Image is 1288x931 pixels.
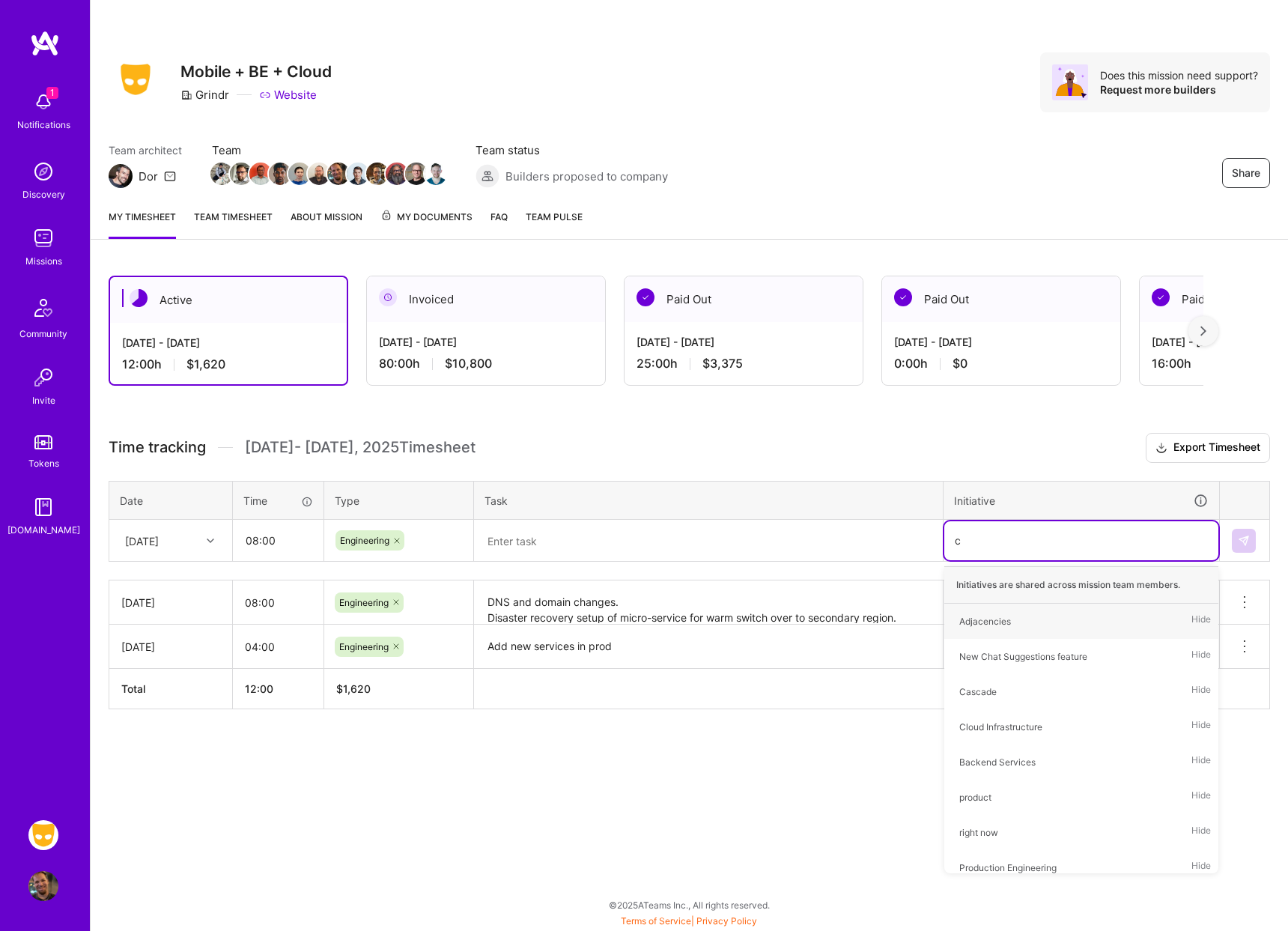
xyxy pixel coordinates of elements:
img: Team Member Avatar [308,163,330,185]
span: Hide [1191,787,1211,807]
span: Hide [1191,646,1211,667]
span: Hide [1191,682,1211,702]
img: Avatar [1052,64,1088,100]
img: Team Member Avatar [327,163,350,185]
span: Team Pulse [526,211,583,222]
span: 1 [46,87,58,99]
a: About Mission [291,209,362,239]
span: Hide [1191,858,1211,878]
a: Team Member Avatar [290,161,309,186]
i: icon Chevron [207,537,214,545]
a: Team Member Avatar [270,161,290,186]
img: Paid Out [637,288,654,306]
span: Hide [1191,611,1211,631]
input: HH:MM [233,583,323,622]
img: Paid Out [1152,288,1170,306]
img: bell [28,87,58,117]
img: right [1200,326,1206,336]
div: [DATE] [121,595,220,610]
span: | [621,915,757,927]
th: Type [324,481,474,520]
img: Submit [1238,535,1250,547]
div: Missions [25,253,62,269]
div: Invite [32,392,55,408]
div: Cascade [959,684,997,700]
span: $0 [953,356,967,372]
img: Team Member Avatar [366,163,389,185]
img: Community [25,290,61,326]
input: HH:MM [233,627,323,667]
div: Production Engineering [959,860,1057,876]
a: Team Member Avatar [309,161,329,186]
div: 0:00 h [894,356,1108,372]
img: Team Member Avatar [347,163,369,185]
div: Initiative [954,492,1209,509]
div: Invoiced [367,276,605,322]
img: Team Member Avatar [230,163,252,185]
div: product [959,789,991,805]
a: Team Member Avatar [231,161,251,186]
img: Builders proposed to company [476,164,499,188]
textarea: Add new services in prod [476,626,941,667]
div: 25:00 h [637,356,851,372]
div: right now [959,825,998,840]
img: Invite [28,363,58,392]
div: [DATE] - [DATE] [379,334,593,350]
img: Invoiced [379,288,397,306]
img: Team Member Avatar [386,163,408,185]
img: Team Member Avatar [425,163,447,185]
img: tokens [34,435,52,449]
div: 80:00 h [379,356,593,372]
i: icon Mail [164,170,176,182]
div: [DATE] [125,533,159,548]
div: [DATE] - [DATE] [122,335,335,351]
th: 12:00 [233,669,324,709]
th: Date [109,481,233,520]
span: Hide [1191,822,1211,843]
span: $10,800 [445,356,492,372]
span: Hide [1191,752,1211,772]
input: HH:MM [234,521,323,560]
a: FAQ [490,209,508,239]
span: Hide [1191,717,1211,737]
img: Team Member Avatar [249,163,272,185]
div: Notifications [17,117,70,133]
div: Community [19,326,67,342]
a: User Avatar [25,871,62,901]
img: Team Member Avatar [405,163,428,185]
img: logo [30,30,60,57]
button: Export Timesheet [1146,433,1270,463]
div: © 2025 ATeams Inc., All rights reserved. [90,886,1288,924]
span: $ 1,620 [336,682,371,695]
i: icon Download [1155,440,1167,456]
span: Share [1232,166,1260,181]
a: Team Member Avatar [212,161,231,186]
a: Grindr: Mobile + BE + Cloud [25,820,62,850]
div: Discovery [22,186,65,202]
span: Time tracking [109,438,206,457]
div: Adjacencies [959,613,1011,629]
img: Team Member Avatar [288,163,311,185]
div: Tokens [28,455,59,471]
a: Team Member Avatar [251,161,270,186]
div: Paid Out [882,276,1120,322]
div: Initiatives are shared across mission team members. [944,566,1218,604]
img: Paid Out [894,288,912,306]
textarea: DNS and domain changes. Disaster recovery setup of micro-service for warm switch over to secondar... [476,582,941,623]
h3: Mobile + BE + Cloud [180,62,332,81]
a: Website [259,87,317,103]
div: [DOMAIN_NAME] [7,522,80,538]
th: Task [474,481,944,520]
a: Team Member Avatar [407,161,426,186]
a: Team Member Avatar [329,161,348,186]
div: Dor [139,169,158,184]
button: Share [1222,158,1270,188]
span: Engineering [339,597,389,608]
div: Does this mission need support? [1100,68,1258,82]
span: $1,620 [186,357,225,372]
th: Total [109,669,233,709]
a: My Documents [380,209,473,239]
a: Terms of Service [621,915,691,927]
img: Grindr: Mobile + BE + Cloud [28,820,58,850]
a: My timesheet [109,209,176,239]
